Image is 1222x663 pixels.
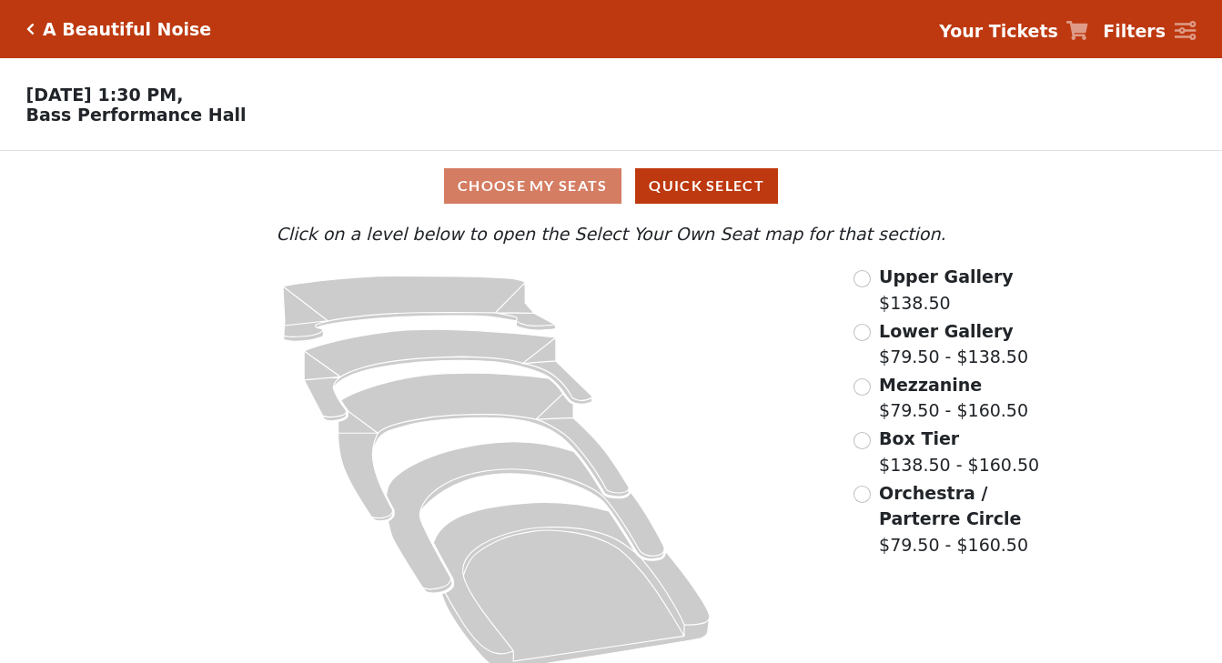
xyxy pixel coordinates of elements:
[879,375,982,395] span: Mezzanine
[879,266,1014,286] span: Upper Gallery
[879,426,1039,477] label: $138.50 - $160.50
[1103,21,1166,41] strong: Filters
[879,372,1028,424] label: $79.50 - $160.50
[939,21,1058,41] strong: Your Tickets
[939,18,1088,45] a: Your Tickets
[879,321,1014,341] span: Lower Gallery
[43,19,211,40] h5: A Beautiful Noise
[879,428,959,448] span: Box Tier
[879,483,1021,529] span: Orchestra / Parterre Circle
[879,318,1028,370] label: $79.50 - $138.50
[635,168,778,204] button: Quick Select
[1103,18,1196,45] a: Filters
[26,23,35,35] a: Click here to go back to filters
[304,329,592,420] path: Lower Gallery - Seats Available: 26
[283,276,556,342] path: Upper Gallery - Seats Available: 250
[166,221,1056,247] p: Click on a level below to open the Select Your Own Seat map for that section.
[879,480,1056,558] label: $79.50 - $160.50
[879,264,1014,316] label: $138.50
